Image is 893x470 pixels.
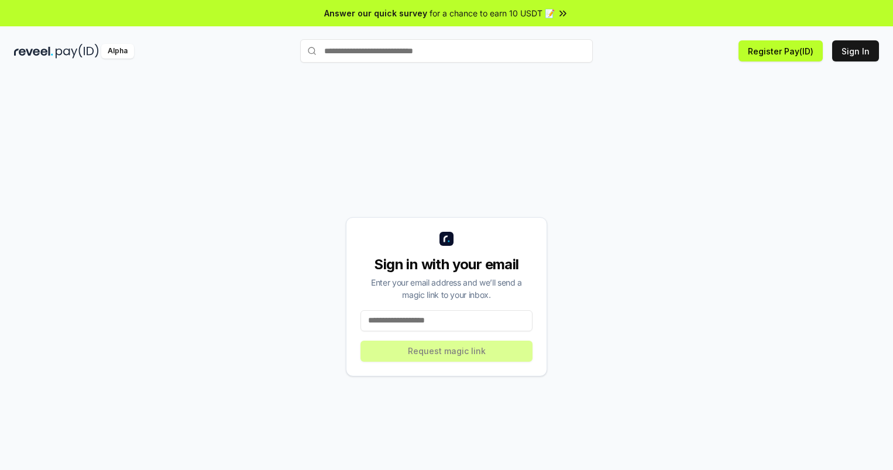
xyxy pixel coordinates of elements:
span: Answer our quick survey [324,7,427,19]
div: Enter your email address and we’ll send a magic link to your inbox. [360,276,533,301]
span: for a chance to earn 10 USDT 📝 [430,7,555,19]
button: Register Pay(ID) [739,40,823,61]
img: logo_small [439,232,454,246]
img: pay_id [56,44,99,59]
div: Alpha [101,44,134,59]
img: reveel_dark [14,44,53,59]
button: Sign In [832,40,879,61]
div: Sign in with your email [360,255,533,274]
